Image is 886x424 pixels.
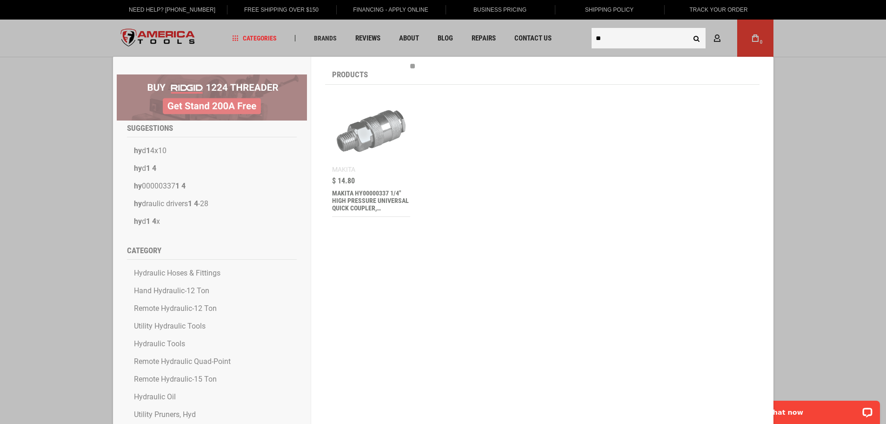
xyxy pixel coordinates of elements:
span: Categories [232,35,277,41]
iframe: LiveChat chat widget [755,395,886,424]
a: Brands [310,32,341,45]
button: Search [688,29,706,47]
span: Brands [314,35,337,41]
a: Categories [228,32,281,45]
